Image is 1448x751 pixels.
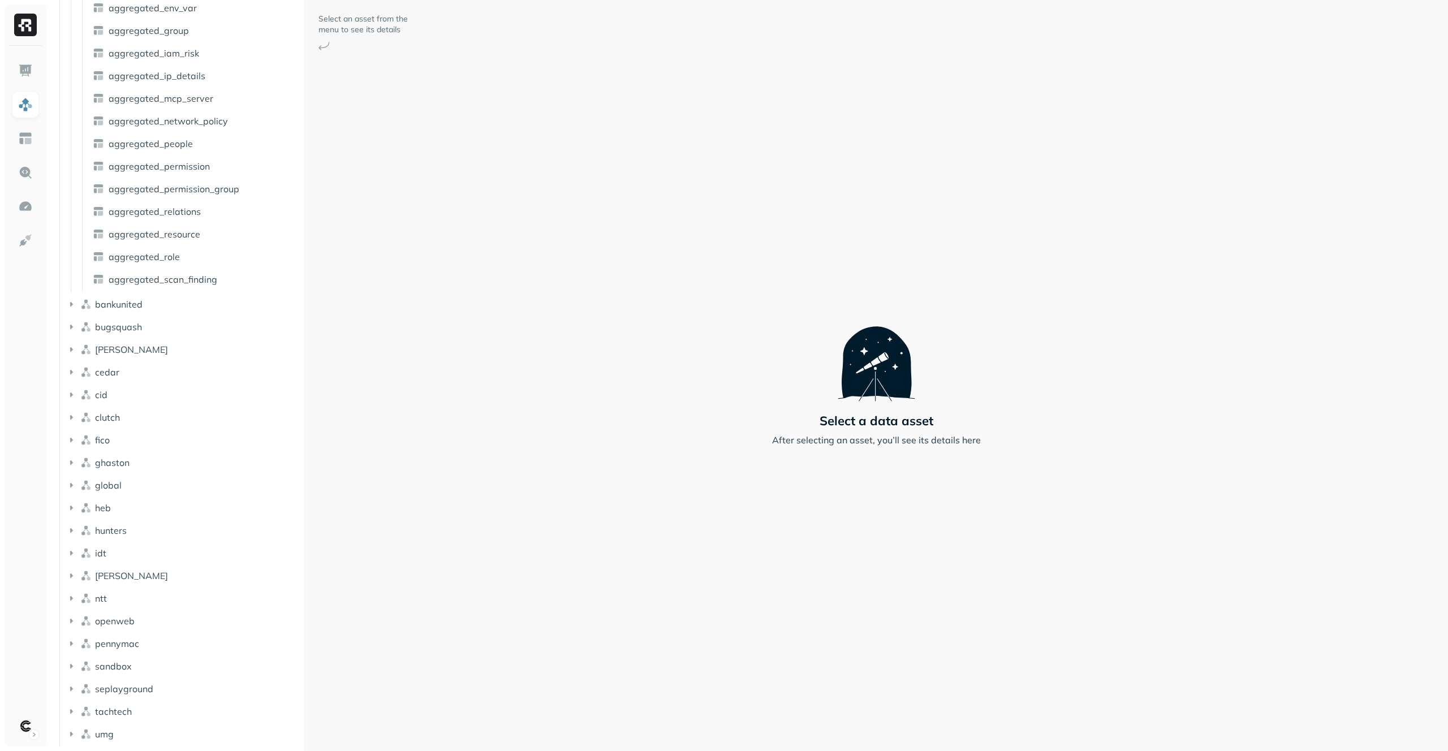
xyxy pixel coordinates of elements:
span: aggregated_people [109,138,193,149]
img: namespace [80,570,92,581]
button: sandbox [66,657,300,675]
img: table [93,183,104,195]
span: tachtech [95,706,132,717]
span: aggregated_permission_group [109,183,239,195]
a: aggregated_relations [88,202,301,221]
button: ntt [66,589,300,607]
span: aggregated_env_var [109,2,197,14]
img: table [93,228,104,240]
img: Ryft [14,14,37,36]
span: bankunited [95,299,143,310]
a: aggregated_network_policy [88,112,301,130]
img: Integrations [18,233,33,248]
button: umg [66,725,300,743]
span: aggregated_relations [109,206,201,217]
span: aggregated_scan_finding [109,274,217,285]
img: namespace [80,615,92,627]
span: heb [95,502,111,513]
span: aggregated_mcp_server [109,93,213,104]
img: Assets [18,97,33,112]
span: [PERSON_NAME] [95,570,168,581]
img: Optimization [18,199,33,214]
a: aggregated_mcp_server [88,89,301,107]
img: table [93,115,104,127]
img: table [93,93,104,104]
img: namespace [80,366,92,378]
img: namespace [80,683,92,694]
button: global [66,476,300,494]
span: hunters [95,525,127,536]
button: openweb [66,612,300,630]
a: aggregated_permission [88,157,301,175]
a: aggregated_scan_finding [88,270,301,288]
button: clutch [66,408,300,426]
span: openweb [95,615,135,627]
p: Select an asset from the menu to see its details [318,14,409,35]
span: seplayground [95,683,153,694]
span: cid [95,389,107,400]
span: fico [95,434,110,446]
span: idt [95,547,106,559]
p: After selecting an asset, you’ll see its details here [772,433,981,447]
img: namespace [80,480,92,491]
button: seplayground [66,680,300,698]
img: table [93,138,104,149]
img: namespace [80,299,92,310]
span: aggregated_iam_risk [109,48,199,59]
img: Clutch [18,718,33,734]
span: bugsquash [95,321,142,333]
span: clutch [95,412,120,423]
button: heb [66,499,300,517]
img: namespace [80,525,92,536]
button: fico [66,431,300,449]
img: namespace [80,457,92,468]
span: ghaston [95,457,130,468]
span: aggregated_ip_details [109,70,205,81]
a: aggregated_ip_details [88,67,301,85]
span: aggregated_network_policy [109,115,228,127]
button: [PERSON_NAME] [66,567,300,585]
a: aggregated_role [88,248,301,266]
span: sandbox [95,661,132,672]
img: Arrow [318,42,330,50]
span: [PERSON_NAME] [95,344,168,355]
button: cid [66,386,300,404]
a: aggregated_iam_risk [88,44,301,62]
img: table [93,274,104,285]
span: aggregated_permission [109,161,210,172]
img: Asset Explorer [18,131,33,146]
button: bugsquash [66,318,300,336]
button: hunters [66,521,300,539]
span: pennymac [95,638,139,649]
button: pennymac [66,635,300,653]
img: namespace [80,412,92,423]
button: idt [66,544,300,562]
img: table [93,70,104,81]
button: tachtech [66,702,300,720]
span: aggregated_role [109,251,180,262]
img: table [93,206,104,217]
img: namespace [80,593,92,604]
img: namespace [80,706,92,717]
span: cedar [95,366,119,378]
img: namespace [80,638,92,649]
img: table [93,25,104,36]
img: namespace [80,434,92,446]
img: namespace [80,728,92,740]
span: ntt [95,593,107,604]
span: aggregated_group [109,25,189,36]
p: Select a data asset [820,413,933,429]
a: aggregated_group [88,21,301,40]
img: namespace [80,389,92,400]
a: aggregated_resource [88,225,301,243]
img: Query Explorer [18,165,33,180]
button: ghaston [66,454,300,472]
img: namespace [80,344,92,355]
img: table [93,251,104,262]
button: bankunited [66,295,300,313]
span: global [95,480,122,491]
span: aggregated_resource [109,228,200,240]
img: namespace [80,661,92,672]
a: aggregated_permission_group [88,180,301,198]
img: table [93,161,104,172]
